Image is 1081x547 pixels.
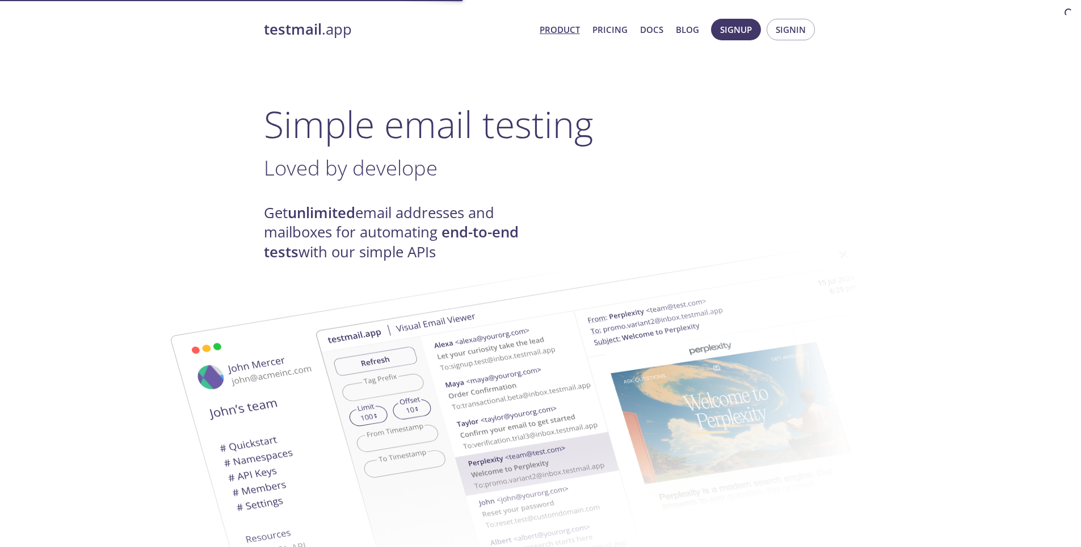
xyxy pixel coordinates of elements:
[264,153,438,182] span: Loved by develope
[264,19,322,39] strong: testmail
[264,222,519,261] strong: end-to-end tests
[640,22,663,37] a: Docs
[711,19,761,40] button: Signup
[776,22,806,37] span: Signin
[767,19,815,40] button: Signin
[592,22,628,37] a: Pricing
[264,102,818,146] h1: Simple email testing
[676,22,699,37] a: Blog
[264,20,531,39] a: testmail.app
[720,22,752,37] span: Signup
[264,203,541,262] h4: Get email addresses and mailboxes for automating with our simple APIs
[288,203,355,223] strong: unlimited
[540,22,580,37] a: Product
